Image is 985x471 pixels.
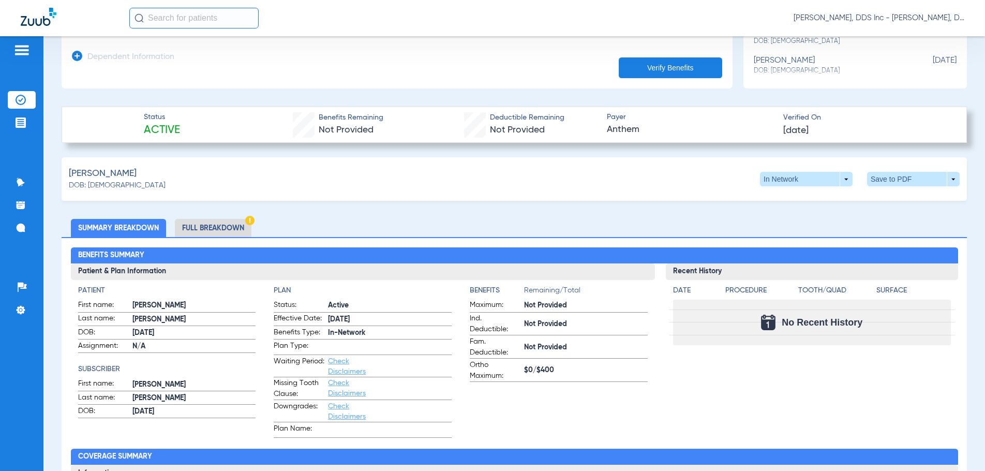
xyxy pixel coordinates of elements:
span: Not Provided [490,125,545,135]
span: First name: [78,300,129,312]
app-breakdown-title: Surface [876,285,951,300]
button: Save to PDF [867,172,960,186]
span: Assignment: [78,341,129,353]
app-breakdown-title: Benefits [470,285,524,300]
span: Ind. Deductible: [470,313,520,335]
app-breakdown-title: Tooth/Quad [798,285,873,300]
span: Active [144,123,180,138]
span: Payer [607,112,774,123]
span: Not Provided [524,300,648,311]
span: First name: [78,378,129,391]
iframe: Chat Widget [933,421,985,471]
span: [PERSON_NAME] [132,393,256,404]
h4: Surface [876,285,951,296]
span: Ortho Maximum: [470,360,520,381]
span: DOB: [78,327,129,340]
span: Deductible Remaining [490,112,564,123]
button: In Network [760,172,853,186]
li: Summary Breakdown [71,219,166,237]
span: Fam. Deductible: [470,336,520,358]
a: Check Disclaimers [328,379,366,397]
span: [PERSON_NAME], DDS Inc - [PERSON_NAME], DDS Inc [794,13,964,23]
h4: Subscriber [78,364,256,375]
span: Last name: [78,313,129,326]
span: DOB: [DEMOGRAPHIC_DATA] [69,180,166,191]
span: Anthem [607,123,774,136]
h3: Patient & Plan Information [71,263,655,280]
h4: Date [673,285,717,296]
span: Not Provided [524,319,648,330]
span: Benefits Type: [274,327,324,340]
span: Status: [274,300,324,312]
span: Plan Type: [274,341,324,355]
img: Search Icon [135,13,144,23]
span: Remaining/Total [524,285,648,300]
span: DOB: [78,406,129,418]
span: [DATE] [132,406,256,417]
h4: Plan [274,285,452,296]
app-breakdown-title: Procedure [725,285,795,300]
img: hamburger-icon [13,44,30,56]
h4: Benefits [470,285,524,296]
h4: Tooth/Quad [798,285,873,296]
div: [PERSON_NAME] [754,56,905,75]
h4: Patient [78,285,256,296]
h4: Procedure [725,285,795,296]
span: [PERSON_NAME] [69,167,137,180]
input: Search for patients [129,8,259,28]
span: Verified On [783,112,950,123]
h3: Recent History [666,263,958,280]
span: Not Provided [524,342,648,353]
span: [DATE] [783,124,809,137]
span: [PERSON_NAME] [132,300,256,311]
span: Status [144,112,180,123]
img: Calendar [761,315,775,330]
span: In-Network [328,328,452,338]
span: Benefits Remaining [319,112,383,123]
span: Last name: [78,392,129,405]
span: Maximum: [470,300,520,312]
span: [DATE] [328,314,452,325]
button: Verify Benefits [619,57,722,78]
span: [PERSON_NAME] [132,314,256,325]
span: Effective Date: [274,313,324,326]
img: Zuub Logo [21,8,56,26]
h2: Coverage Summary [71,449,958,465]
span: Not Provided [319,125,374,135]
span: Waiting Period: [274,356,324,377]
a: Check Disclaimers [328,358,366,375]
app-breakdown-title: Date [673,285,717,300]
span: No Recent History [782,317,862,328]
span: DOB: [DEMOGRAPHIC_DATA] [754,66,905,76]
span: [PERSON_NAME] [132,379,256,390]
h2: Benefits Summary [71,247,958,264]
span: Active [328,300,452,311]
span: Missing Tooth Clause: [274,378,324,400]
h3: Dependent Information [87,52,174,63]
span: Downgrades: [274,401,324,422]
li: Full Breakdown [175,219,251,237]
span: Plan Name: [274,423,324,437]
a: Check Disclaimers [328,403,366,420]
img: Hazard [245,216,255,225]
span: DOB: [DEMOGRAPHIC_DATA] [754,37,905,46]
span: N/A [132,341,256,352]
span: [DATE] [132,328,256,338]
span: [DATE] [905,56,957,75]
span: $0/$400 [524,365,648,376]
